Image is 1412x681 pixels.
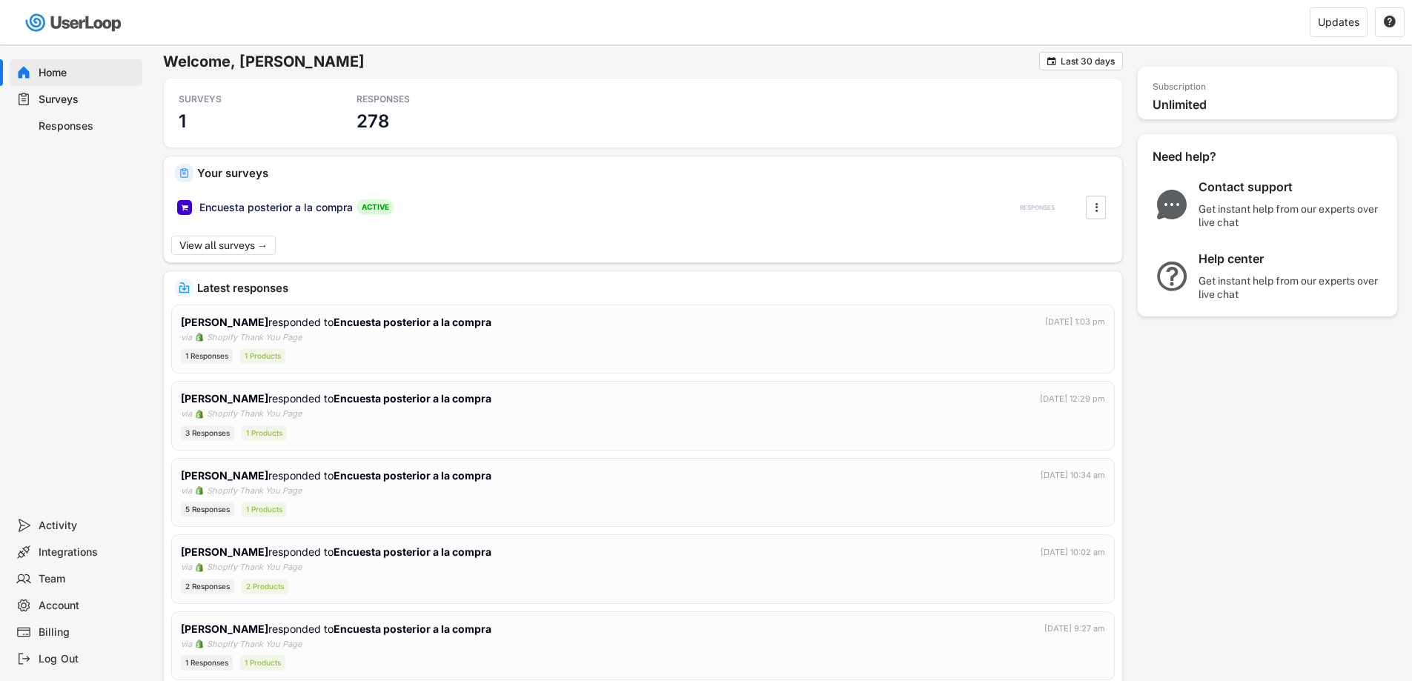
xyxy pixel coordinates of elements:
div: Subscription [1153,82,1206,93]
div: Integrations [39,545,136,559]
div: Get instant help from our experts over live chat [1199,202,1384,229]
div: via [181,485,192,497]
div: ACTIVE [357,199,394,215]
img: 1156660_ecommerce_logo_shopify_icon%20%281%29.png [195,486,204,495]
strong: Encuesta posterior a la compra [334,392,491,405]
img: 1156660_ecommerce_logo_shopify_icon%20%281%29.png [195,563,204,572]
div: Billing [39,625,136,640]
strong: [PERSON_NAME] [181,469,268,482]
strong: Encuesta posterior a la compra [334,316,491,328]
div: Home [39,66,136,80]
img: IncomingMajor.svg [179,282,190,293]
div: [DATE] 1:03 pm [1045,316,1105,328]
img: userloop-logo-01.svg [22,7,127,38]
strong: [PERSON_NAME] [181,545,268,558]
img: 1156660_ecommerce_logo_shopify_icon%20%281%29.png [195,333,204,342]
div: Latest responses [197,282,1111,293]
div: Unlimited [1153,97,1390,113]
img: QuestionMarkInverseMajor.svg [1153,262,1191,291]
div: [DATE] 10:34 am [1041,469,1105,482]
div: 1 Products [240,348,285,364]
strong: Encuesta posterior a la compra [334,545,491,558]
div: 5 Responses [181,502,234,517]
div: via [181,561,192,574]
text:  [1095,199,1098,215]
div: Account [39,599,136,613]
div: 2 Responses [181,579,234,594]
div: Shopify Thank You Page [207,638,302,651]
strong: Encuesta posterior a la compra [334,469,491,482]
div: responded to [181,621,494,637]
div: Log Out [39,652,136,666]
img: 1156660_ecommerce_logo_shopify_icon%20%281%29.png [195,640,204,648]
div: [DATE] 12:29 pm [1040,393,1105,405]
div: 1 Responses [181,655,233,671]
div: Shopify Thank You Page [207,408,302,420]
button:  [1089,196,1104,219]
div: responded to [181,544,494,559]
button:  [1046,56,1057,67]
div: Surveys [39,93,136,107]
div: Shopify Thank You Page [207,331,302,344]
h3: 278 [357,110,389,133]
div: [DATE] 9:27 am [1044,622,1105,635]
img: ChatMajor.svg [1153,190,1191,219]
strong: Encuesta posterior a la compra [334,622,491,635]
div: via [181,638,192,651]
div: RESPONSES [357,93,490,105]
div: 1 Products [240,655,285,671]
div: [DATE] 10:02 am [1041,546,1105,559]
div: Team [39,572,136,586]
img: 1156660_ecommerce_logo_shopify_icon%20%281%29.png [195,410,204,419]
div: responded to [181,468,494,483]
div: 1 Responses [181,348,233,364]
div: 1 Products [242,425,287,441]
div: via [181,331,192,344]
strong: [PERSON_NAME] [181,316,268,328]
h6: Welcome, [PERSON_NAME] [163,52,1039,71]
button:  [1383,16,1396,29]
div: SURVEYS [179,93,312,105]
div: 1 Products [242,502,287,517]
strong: [PERSON_NAME] [181,392,268,405]
strong: [PERSON_NAME] [181,622,268,635]
div: Updates [1318,17,1359,27]
text:  [1384,15,1396,28]
div: Your surveys [197,167,1111,179]
text:  [1047,56,1056,67]
div: via [181,408,192,420]
button: View all surveys → [171,236,276,255]
div: Get instant help from our experts over live chat [1199,274,1384,301]
div: RESPONSES [1020,204,1055,212]
div: 2 Products [242,579,288,594]
div: Responses [39,119,136,133]
div: responded to [181,314,494,330]
div: responded to [181,391,494,406]
div: Encuesta posterior a la compra [199,200,353,215]
div: Last 30 days [1061,57,1115,66]
div: Need help? [1153,149,1256,165]
div: Shopify Thank You Page [207,561,302,574]
div: Help center [1199,251,1384,267]
div: 3 Responses [181,425,234,441]
h3: 1 [179,110,186,133]
div: Contact support [1199,179,1384,195]
div: Shopify Thank You Page [207,485,302,497]
div: Activity [39,519,136,533]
